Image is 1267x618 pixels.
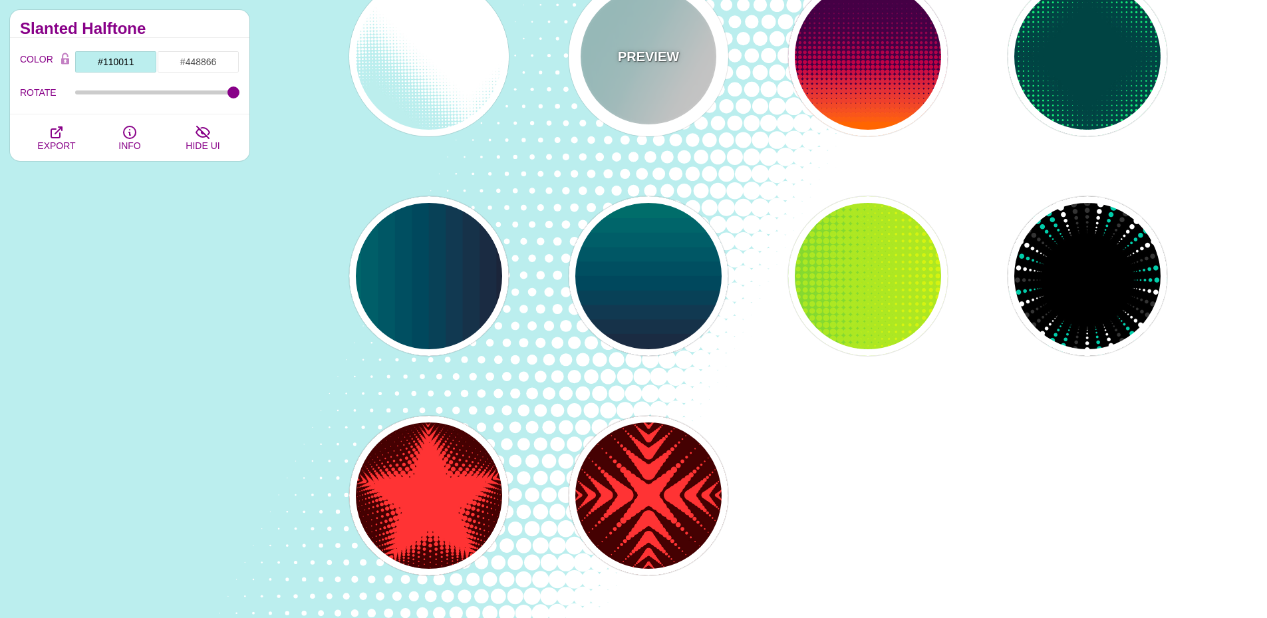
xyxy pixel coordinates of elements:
[349,416,509,575] button: red 5-pointed star halftone shape
[93,114,166,161] button: INFO
[1008,196,1167,356] button: circles in a circle formation pointing at center
[55,51,75,69] button: Color Lock
[20,23,239,34] h2: Slanted Halftone
[349,196,509,356] button: stacked columns getting increasingly darker
[618,47,679,67] p: PREVIEW
[569,416,728,575] button: red refraction design with halftones in x pattern
[20,84,75,101] label: ROTATE
[37,140,75,151] span: EXPORT
[166,114,239,161] button: HIDE UI
[788,196,948,356] button: lemon-lime halftone pattern background
[20,114,93,161] button: EXPORT
[569,196,728,356] button: stacked rows getting increasingly darker
[118,140,140,151] span: INFO
[20,51,55,73] label: COLOR
[186,140,219,151] span: HIDE UI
